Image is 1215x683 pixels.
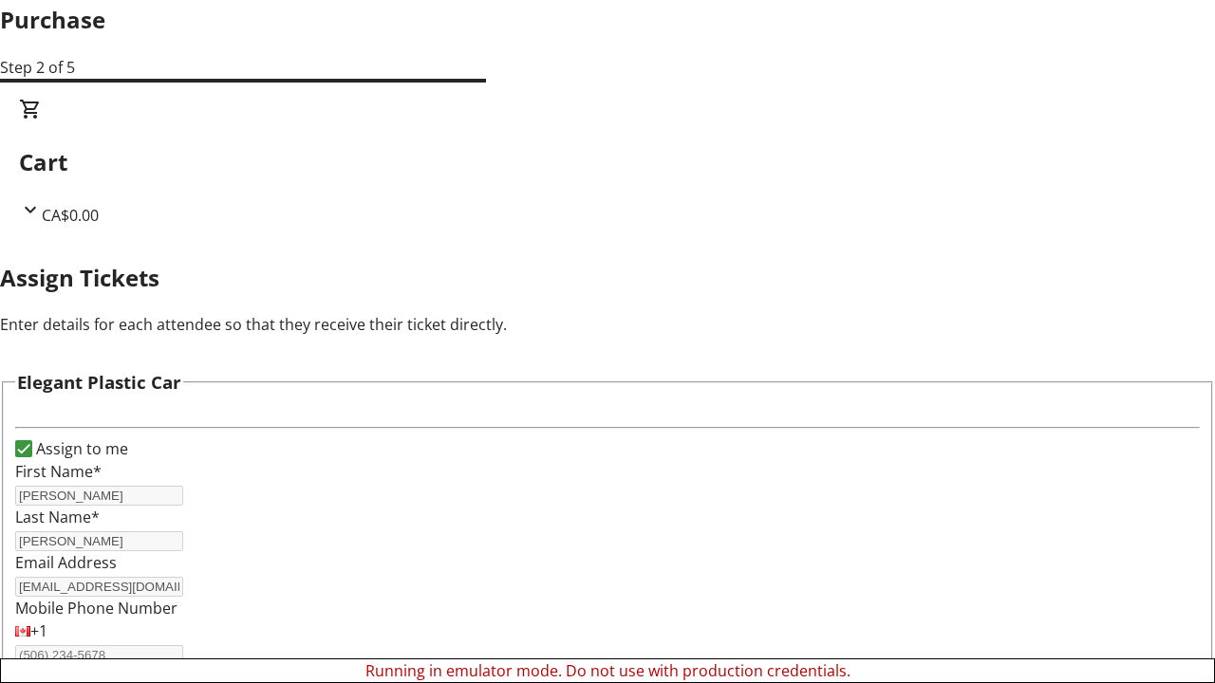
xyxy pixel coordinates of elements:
div: CartCA$0.00 [19,98,1196,227]
h3: Elegant Plastic Car [17,369,181,396]
label: Email Address [15,552,117,573]
span: CA$0.00 [42,205,99,226]
input: (506) 234-5678 [15,645,183,665]
h2: Cart [19,145,1196,179]
label: Last Name* [15,507,100,527]
label: First Name* [15,461,102,482]
label: Mobile Phone Number [15,598,178,618]
label: Assign to me [32,437,128,460]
